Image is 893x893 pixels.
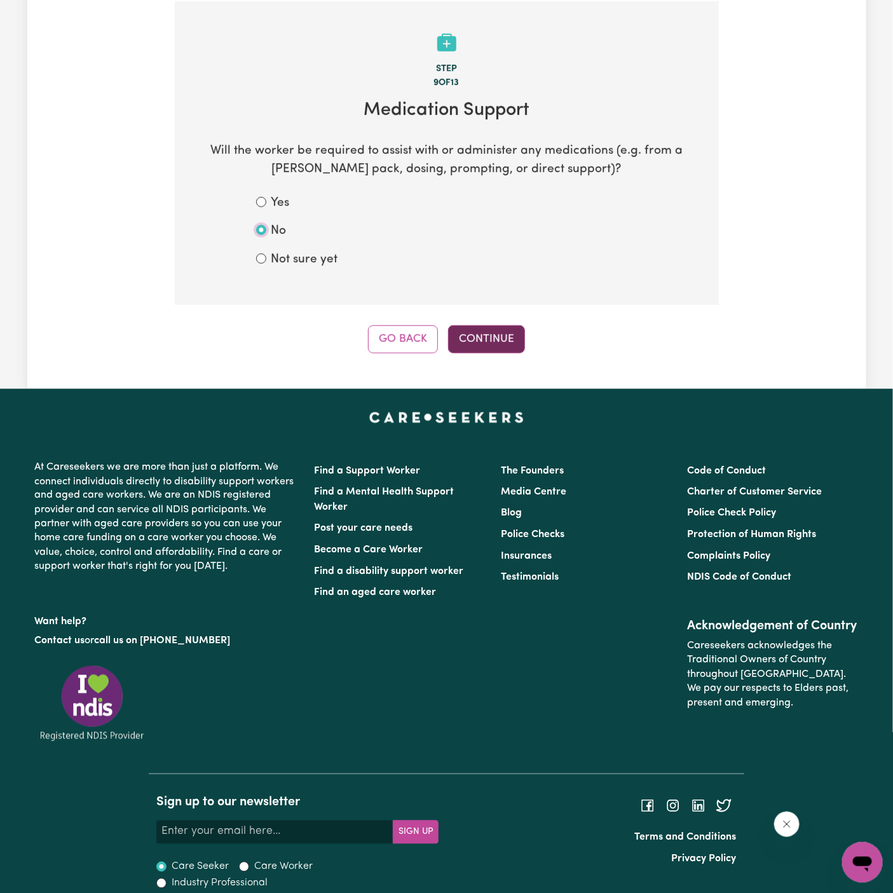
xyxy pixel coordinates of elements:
[842,842,883,883] iframe: Button to launch messaging window
[254,859,313,875] label: Care Worker
[271,194,290,213] label: Yes
[35,455,299,579] p: At Careseekers we are more than just a platform. We connect individuals directly to disability su...
[156,821,393,843] input: Enter your email here...
[95,636,231,646] a: call us on [PHONE_NUMBER]
[35,629,299,653] p: or
[687,508,776,519] a: Police Check Policy
[35,664,149,743] img: Registered NDIS provider
[8,9,77,19] span: Need any help?
[35,610,299,629] p: Want help?
[271,222,287,241] label: No
[448,325,525,353] button: Continue
[665,801,681,811] a: Follow Careseekers on Instagram
[172,876,268,891] label: Industry Professional
[687,466,766,476] a: Code of Conduct
[687,552,770,562] a: Complaints Policy
[774,812,800,837] iframe: Close message
[501,466,564,476] a: The Founders
[687,573,791,583] a: NDIS Code of Conduct
[501,573,559,583] a: Testimonials
[501,552,552,562] a: Insurances
[687,530,816,540] a: Protection of Human Rights
[315,524,413,534] a: Post your care needs
[35,636,85,646] a: Contact us
[195,100,699,122] h2: Medication Support
[672,854,737,864] a: Privacy Policy
[195,62,699,76] div: Step
[315,487,454,513] a: Find a Mental Health Support Worker
[691,801,706,811] a: Follow Careseekers on LinkedIn
[195,142,699,179] p: Will the worker be required to assist with or administer any medications (e.g. from a [PERSON_NAM...
[368,325,438,353] button: Go Back
[716,801,732,811] a: Follow Careseekers on Twitter
[393,821,439,843] button: Subscribe
[315,545,423,556] a: Become a Care Worker
[687,487,822,498] a: Charter of Customer Service
[640,801,655,811] a: Follow Careseekers on Facebook
[687,619,858,634] h2: Acknowledgement of Country
[315,588,437,598] a: Find an aged care worker
[635,833,737,843] a: Terms and Conditions
[172,859,229,875] label: Care Seeker
[315,466,421,476] a: Find a Support Worker
[501,508,522,519] a: Blog
[501,530,564,540] a: Police Checks
[687,634,858,716] p: Careseekers acknowledges the Traditional Owners of Country throughout [GEOGRAPHIC_DATA]. We pay o...
[369,412,524,422] a: Careseekers home page
[156,795,439,810] h2: Sign up to our newsletter
[271,251,338,269] label: Not sure yet
[315,567,464,577] a: Find a disability support worker
[501,487,566,498] a: Media Centre
[195,76,699,90] div: 9 of 13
